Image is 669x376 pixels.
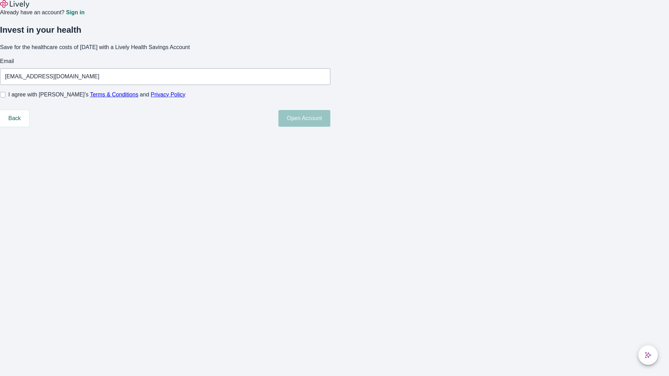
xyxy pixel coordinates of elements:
a: Sign in [66,10,84,15]
a: Terms & Conditions [90,92,138,97]
span: I agree with [PERSON_NAME]’s and [8,91,185,99]
button: chat [638,345,658,365]
svg: Lively AI Assistant [645,352,652,359]
a: Privacy Policy [151,92,186,97]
